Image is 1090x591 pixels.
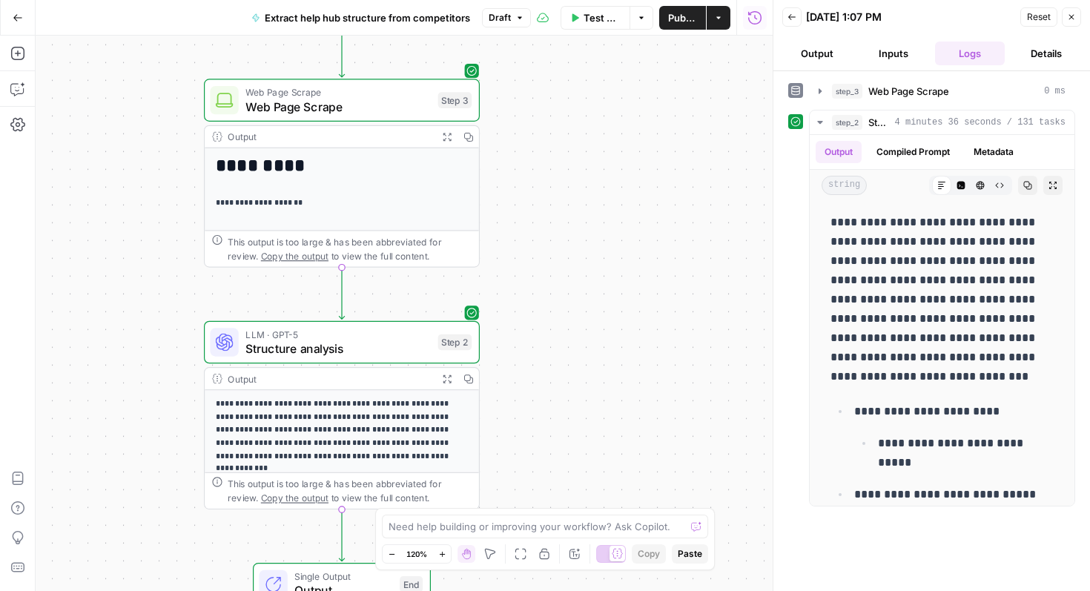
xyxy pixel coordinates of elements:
div: Output [228,130,431,144]
g: Edge from start to step_3 [339,25,344,77]
div: 4 minutes 36 seconds / 131 tasks [810,135,1074,506]
button: Output [782,42,853,65]
button: Draft [482,8,531,27]
button: Metadata [965,141,1023,163]
div: Output [228,372,431,386]
button: Inputs [859,42,929,65]
button: Publish [659,6,706,30]
span: 120% [406,548,427,560]
button: Copy [632,544,666,564]
button: 4 minutes 36 seconds / 131 tasks [810,110,1074,134]
button: Details [1011,42,1081,65]
g: Edge from step_2 to end [339,509,344,561]
span: 4 minutes 36 seconds / 131 tasks [895,116,1066,129]
span: Extract help hub structure from competitors [265,10,470,25]
span: string [822,176,867,195]
span: Draft [489,11,511,24]
div: This output is too large & has been abbreviated for review. to view the full content. [228,477,472,505]
span: Reset [1027,10,1051,24]
span: Web Page Scrape [868,84,949,99]
span: step_2 [832,115,862,130]
div: Step 3 [438,92,472,108]
span: Test Data [584,10,621,25]
span: Single Output [294,569,392,584]
span: Publish [668,10,697,25]
g: Edge from step_3 to step_2 [339,268,344,320]
span: LLM · GPT-5 [245,327,431,341]
button: Reset [1020,7,1057,27]
span: step_3 [832,84,862,99]
button: 0 ms [810,79,1074,103]
span: Web Page Scrape [245,98,431,116]
button: Extract help hub structure from competitors [242,6,479,30]
span: Copy the output [261,251,328,261]
div: Step 2 [438,334,472,351]
span: Web Page Scrape [245,85,431,99]
span: Structure analysis [868,115,889,130]
span: 0 ms [1044,85,1066,98]
span: Structure analysis [245,340,431,357]
span: Copy [638,547,660,561]
div: This output is too large & has been abbreviated for review. to view the full content. [228,234,472,263]
span: Copy the output [261,492,328,503]
button: Compiled Prompt [868,141,959,163]
button: Output [816,141,862,163]
button: Test Data [561,6,630,30]
span: Paste [678,547,702,561]
button: Logs [935,42,1005,65]
button: Paste [672,544,708,564]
